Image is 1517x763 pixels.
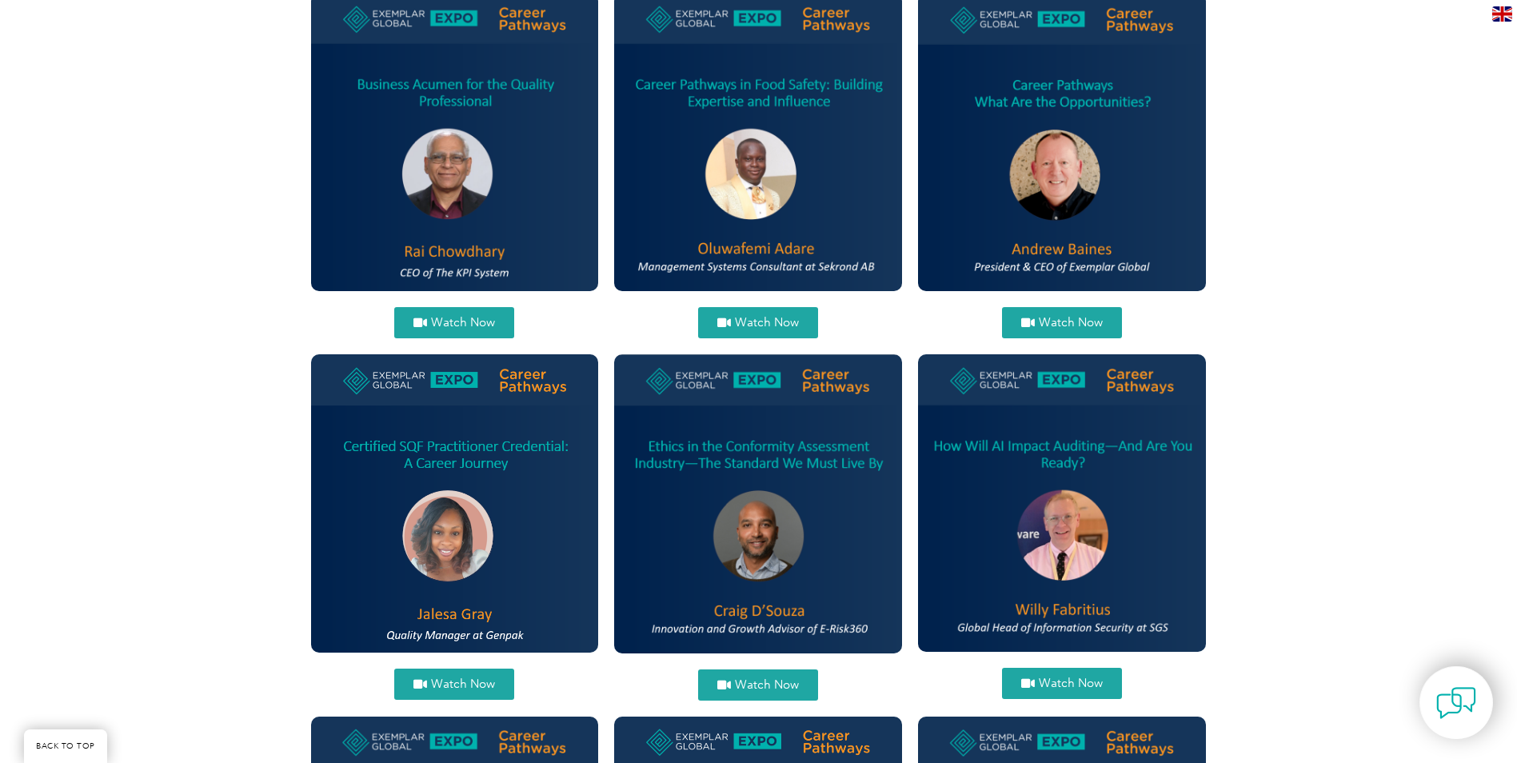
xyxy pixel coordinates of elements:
a: Watch Now [394,669,514,700]
span: Watch Now [1039,317,1103,329]
span: Watch Now [735,679,799,691]
a: Watch Now [394,307,514,338]
a: BACK TO TOP [24,729,107,763]
a: Watch Now [1002,307,1122,338]
span: Watch Now [431,317,495,329]
img: en [1492,6,1512,22]
img: Jelesa SQF [311,354,599,652]
a: Watch Now [698,307,818,338]
a: Watch Now [1002,668,1122,699]
span: Watch Now [431,678,495,690]
img: craig [614,354,902,653]
img: contact-chat.png [1436,683,1476,723]
span: Watch Now [1039,677,1103,689]
a: Watch Now [698,669,818,701]
span: Watch Now [735,317,799,329]
img: willy [918,354,1206,652]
